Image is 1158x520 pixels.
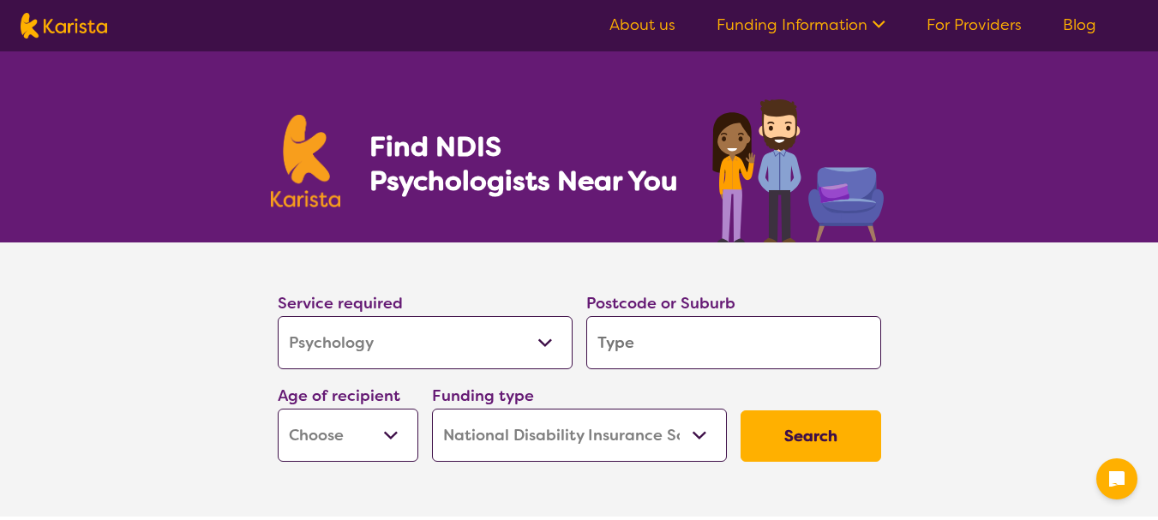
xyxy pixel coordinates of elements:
button: Search [741,410,881,462]
input: Type [586,316,881,369]
a: About us [609,15,675,35]
label: Funding type [432,386,534,406]
img: Karista logo [271,115,341,207]
label: Service required [278,293,403,314]
a: Funding Information [717,15,885,35]
img: psychology [706,93,888,242]
a: For Providers [927,15,1022,35]
label: Postcode or Suburb [586,293,735,314]
label: Age of recipient [278,386,400,406]
img: Karista logo [21,13,107,39]
a: Blog [1063,15,1096,35]
h1: Find NDIS Psychologists Near You [369,129,687,198]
